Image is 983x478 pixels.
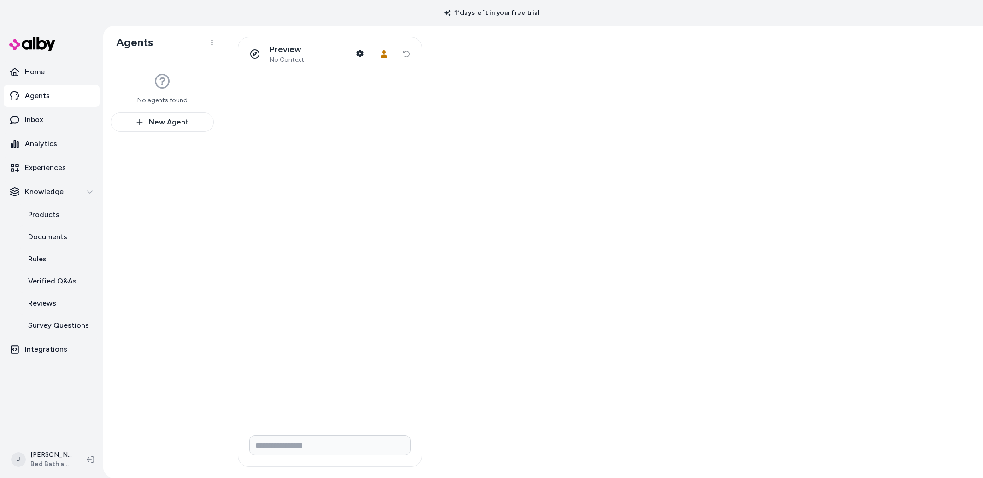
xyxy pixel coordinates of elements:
p: Survey Questions [28,320,89,331]
p: 11 days left in your free trial [439,8,545,18]
p: Inbox [25,114,43,125]
a: Experiences [4,157,100,179]
p: [PERSON_NAME] [30,450,72,460]
p: Analytics [25,138,57,149]
p: No agents found [137,96,188,105]
p: Preview [270,44,304,55]
a: Home [4,61,100,83]
p: Experiences [25,162,66,173]
a: Rules [19,248,100,270]
p: Verified Q&As [28,276,77,287]
a: Inbox [4,109,100,131]
p: Reviews [28,298,56,309]
p: Documents [28,231,67,242]
button: New Agent [111,112,214,132]
span: No Context [270,56,304,64]
span: Bed Bath and Beyond [30,460,72,469]
p: Agents [25,90,50,101]
a: Reviews [19,292,100,314]
img: alby Logo [9,37,55,51]
h1: Agents [109,35,153,49]
a: Products [19,204,100,226]
p: Integrations [25,344,67,355]
p: Products [28,209,59,220]
p: Knowledge [25,186,64,197]
a: Verified Q&As [19,270,100,292]
span: J [11,452,26,467]
a: Documents [19,226,100,248]
a: Integrations [4,338,100,360]
a: Analytics [4,133,100,155]
p: Home [25,66,45,77]
a: Agents [4,85,100,107]
p: Rules [28,254,47,265]
a: Survey Questions [19,314,100,336]
input: Write your prompt here [249,435,411,455]
button: J[PERSON_NAME]Bed Bath and Beyond [6,445,79,474]
button: Knowledge [4,181,100,203]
